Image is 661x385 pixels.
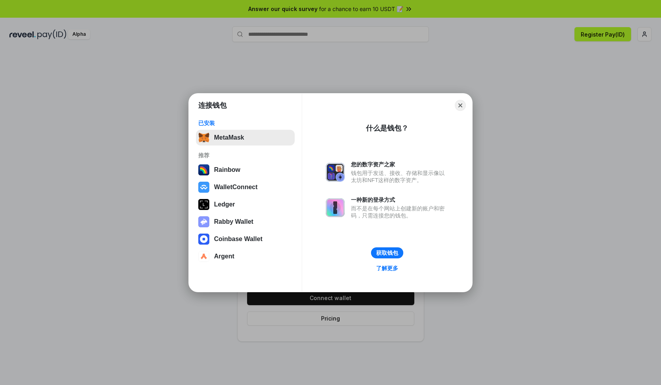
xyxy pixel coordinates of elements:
[196,249,295,264] button: Argent
[214,218,253,225] div: Rabby Wallet
[198,234,209,245] img: svg+xml,%3Csvg%20width%3D%2228%22%20height%3D%2228%22%20viewBox%3D%220%200%2028%2028%22%20fill%3D...
[198,120,292,127] div: 已安装
[198,132,209,143] img: svg+xml,%3Csvg%20fill%3D%22none%22%20height%3D%2233%22%20viewBox%3D%220%200%2035%2033%22%20width%...
[214,253,234,260] div: Argent
[196,179,295,195] button: WalletConnect
[214,236,262,243] div: Coinbase Wallet
[198,164,209,175] img: svg+xml,%3Csvg%20width%3D%22120%22%20height%3D%22120%22%20viewBox%3D%220%200%20120%20120%22%20fil...
[198,152,292,159] div: 推荐
[376,265,398,272] div: 了解更多
[198,216,209,227] img: svg+xml,%3Csvg%20xmlns%3D%22http%3A%2F%2Fwww.w3.org%2F2000%2Fsvg%22%20fill%3D%22none%22%20viewBox...
[196,214,295,230] button: Rabby Wallet
[196,231,295,247] button: Coinbase Wallet
[326,163,345,182] img: svg+xml,%3Csvg%20xmlns%3D%22http%3A%2F%2Fwww.w3.org%2F2000%2Fsvg%22%20fill%3D%22none%22%20viewBox...
[198,182,209,193] img: svg+xml,%3Csvg%20width%3D%2228%22%20height%3D%2228%22%20viewBox%3D%220%200%2028%2028%22%20fill%3D...
[198,251,209,262] img: svg+xml,%3Csvg%20width%3D%2228%22%20height%3D%2228%22%20viewBox%3D%220%200%2028%2028%22%20fill%3D...
[214,184,258,191] div: WalletConnect
[214,166,240,173] div: Rainbow
[196,162,295,178] button: Rainbow
[351,161,449,168] div: 您的数字资产之家
[198,199,209,210] img: svg+xml,%3Csvg%20xmlns%3D%22http%3A%2F%2Fwww.w3.org%2F2000%2Fsvg%22%20width%3D%2228%22%20height%3...
[196,130,295,146] button: MetaMask
[351,169,449,184] div: 钱包用于发送、接收、存储和显示像以太坊和NFT这样的数字资产。
[351,205,449,219] div: 而不是在每个网站上创建新的账户和密码，只需连接您的钱包。
[196,197,295,212] button: Ledger
[376,249,398,256] div: 获取钱包
[326,198,345,217] img: svg+xml,%3Csvg%20xmlns%3D%22http%3A%2F%2Fwww.w3.org%2F2000%2Fsvg%22%20fill%3D%22none%22%20viewBox...
[214,201,235,208] div: Ledger
[214,134,244,141] div: MetaMask
[198,101,227,110] h1: 连接钱包
[455,100,466,111] button: Close
[351,196,449,203] div: 一种新的登录方式
[366,123,408,133] div: 什么是钱包？
[371,247,403,258] button: 获取钱包
[371,263,403,273] a: 了解更多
